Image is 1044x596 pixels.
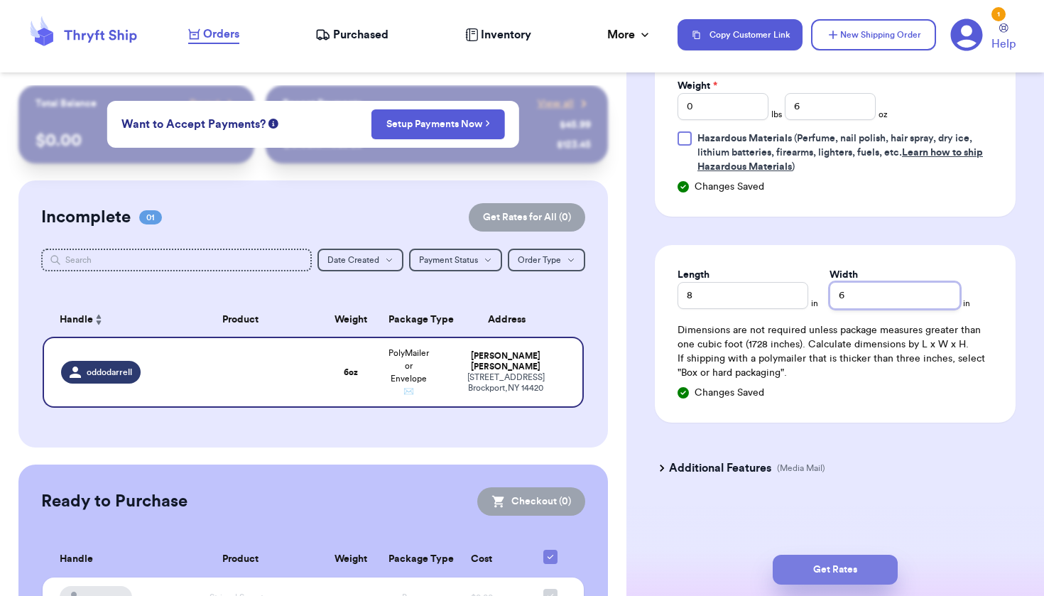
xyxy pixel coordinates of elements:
span: Want to Accept Payments? [121,116,266,133]
th: Address [438,303,584,337]
span: Handle [60,552,93,567]
span: Hazardous Materials [697,134,792,143]
th: Weight [322,303,380,337]
span: Changes Saved [695,180,764,194]
span: Payment Status [419,256,478,264]
span: PolyMailer or Envelope ✉️ [388,349,429,396]
button: New Shipping Order [811,19,936,50]
button: Payment Status [409,249,502,271]
span: Handle [60,313,93,327]
input: Search [41,249,311,271]
p: $ 0.00 [36,129,237,152]
a: View all [538,97,591,111]
div: 1 [991,7,1006,21]
h3: Additional Features [669,460,771,477]
a: Purchased [315,26,388,43]
span: Order Type [518,256,561,264]
button: Copy Customer Link [678,19,803,50]
a: 1 [950,18,983,51]
button: Sort ascending [93,311,104,328]
strong: 6 oz [344,368,358,376]
div: [PERSON_NAME] [PERSON_NAME] [447,351,565,372]
a: Setup Payments Now [386,117,491,131]
th: Product [159,541,322,578]
th: Package Type [380,541,438,578]
th: Product [159,303,322,337]
button: Date Created [317,249,403,271]
p: If shipping with a polymailer that is thicker than three inches, select "Box or hard packaging". [678,352,993,380]
h2: Incomplete [41,206,131,229]
a: Help [991,23,1016,53]
div: [STREET_ADDRESS] Brockport , NY 14420 [447,372,565,394]
th: Weight [322,541,380,578]
span: 01 [139,210,162,224]
th: Package Type [380,303,438,337]
button: Order Type [508,249,585,271]
div: Dimensions are not required unless package measures greater than one cubic foot (1728 inches). Ca... [678,323,993,380]
span: Orders [203,26,239,43]
span: Help [991,36,1016,53]
button: Get Rates [773,555,898,585]
span: in [811,298,818,309]
span: Changes Saved [695,386,764,400]
h2: Ready to Purchase [41,490,187,513]
span: View all [538,97,574,111]
span: Inventory [481,26,531,43]
a: Orders [188,26,239,44]
span: (Perfume, nail polish, hair spray, dry ice, lithium batteries, firearms, lighters, fuels, etc. ) [697,134,983,172]
label: Weight [678,79,717,93]
span: Date Created [327,256,379,264]
label: Width [830,268,858,282]
div: More [607,26,652,43]
span: oddodarrell [87,367,132,378]
label: Length [678,268,709,282]
div: $ 123.45 [557,138,591,152]
a: Inventory [465,26,531,43]
p: (Media Mail) [777,462,825,474]
a: Payout [190,97,237,111]
span: Purchased [333,26,388,43]
th: Cost [438,541,526,578]
span: oz [879,109,888,120]
p: Total Balance [36,97,97,111]
div: $ 45.99 [560,118,591,132]
p: Recent Payments [283,97,361,111]
button: Setup Payments Now [371,109,506,139]
button: Checkout (0) [477,487,585,516]
span: Payout [190,97,220,111]
button: Get Rates for All (0) [469,203,585,232]
span: in [963,298,970,309]
span: lbs [771,109,782,120]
